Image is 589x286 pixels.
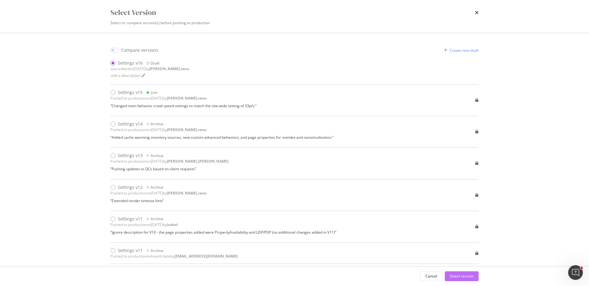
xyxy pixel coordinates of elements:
div: Settings v16 [118,60,143,66]
div: Settings v11 [118,247,143,254]
button: Select version [445,271,479,281]
div: “ Ignore description for V10 - the page properties added were PropertyAvailability and LDP/PDP (n... [110,230,336,235]
b: [PERSON_NAME].reno [167,190,206,196]
div: Cancel [425,273,437,279]
b: [PERSON_NAME].reno [167,96,206,101]
div: Select Version [110,7,156,18]
div: Pushed to production on [DATE] by [110,96,206,101]
div: Archive [151,121,164,126]
div: Settings v11 [118,216,143,222]
div: Archive [151,185,164,190]
div: Pushed to production on [DATE] by [110,127,206,132]
b: [PERSON_NAME].[PERSON_NAME] [167,159,229,164]
div: Select version [450,273,474,279]
div: Pushed to production on [DATE] by [110,222,178,227]
div: Last edited on [DATE] by [110,66,189,71]
div: Pushed to production on [DATE] by [110,159,229,164]
button: Cancel [420,271,442,281]
button: Create new draft [441,45,479,55]
span: Add a description [110,73,140,78]
div: Compare versions [121,47,158,53]
b: [PERSON_NAME].reno [167,127,206,132]
div: Settings v14 [118,121,143,127]
div: Archive [151,153,164,158]
div: Select or compare version(s) before pushing to production [110,20,479,25]
div: times [475,7,479,18]
div: Live [151,90,157,95]
div: Settings v15 [118,89,143,96]
div: Pushed to production on [DATE] by [110,190,206,196]
div: Create new draft [450,48,479,53]
div: “ Changed main behavior crawl speed settings to match the site-wide setting of 33p/s. ” [110,103,256,108]
div: Archive [151,216,164,221]
b: isobel [167,222,178,227]
div: Archive [151,248,164,253]
b: [EMAIL_ADDRESS][DOMAIN_NAME] [175,254,238,259]
div: “ Added cache warming inventory sources, new custom advanced behaviors, and page properties for n... [110,135,333,140]
div: Settings v12 [118,184,143,190]
div: Draft [151,61,160,66]
div: “ Pushing updates to QCs based on client requests ” [110,166,229,171]
b: [PERSON_NAME].reno [149,66,189,71]
iframe: Intercom live chat [568,265,583,280]
div: Pushed to production on Invalid date by [110,254,238,259]
div: “ Extended render timeout limit ” [110,198,206,203]
div: Settings v13 [118,152,143,159]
